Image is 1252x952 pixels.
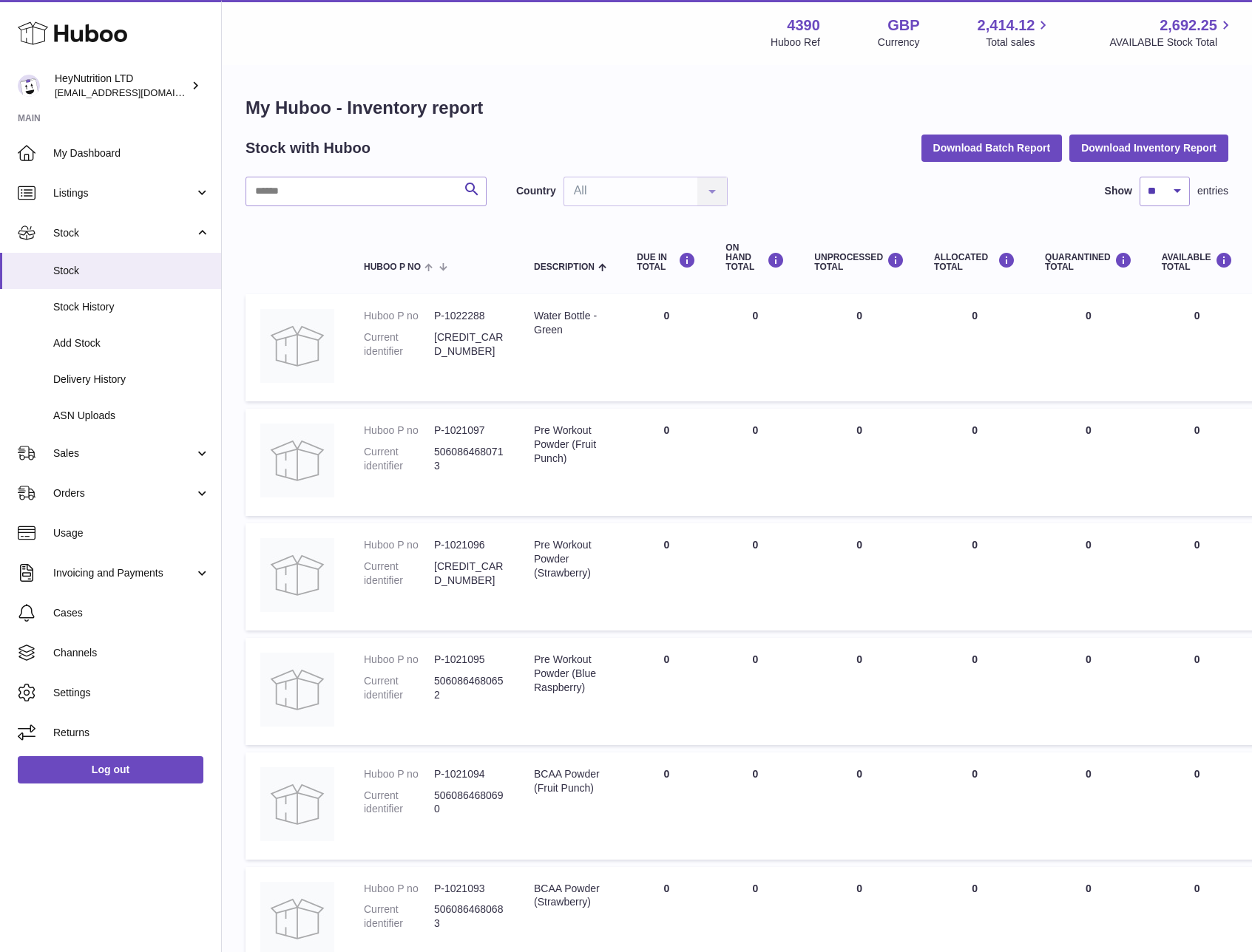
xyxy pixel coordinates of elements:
[53,446,194,460] span: Sales
[534,653,607,695] div: Pre Workout Powder (Blue Raspberry)
[711,294,799,401] td: 0
[53,146,210,160] span: My Dashboard
[364,882,434,896] dt: Huboo P no
[364,902,434,931] dt: Current identifier
[53,526,210,540] span: Usage
[53,264,210,278] span: Stock
[364,424,434,438] dt: Huboo P no
[434,424,504,438] dd: P-1021097
[364,674,434,702] dt: Current identifier
[799,294,919,401] td: 0
[434,674,504,702] dd: 5060864680652
[1086,883,1092,894] span: 0
[637,252,696,272] div: DUE IN TOTAL
[771,35,820,50] div: Huboo Ref
[934,252,1015,272] div: ALLOCATED Total
[919,409,1030,516] td: 0
[53,606,210,620] span: Cases
[534,767,607,795] div: BCAA Powder (Fruit Punch)
[53,336,210,350] span: Add Stock
[246,96,1228,120] h1: My Huboo - Inventory report
[434,560,504,588] dd: [CREDIT_CARD_NUMBER]
[434,538,504,552] dd: P-1021096
[434,330,504,358] dd: [CREDIT_CARD_NUMBER]
[260,538,334,612] img: product image
[1147,638,1248,745] td: 0
[434,445,504,473] dd: 5060864680713
[814,252,904,272] div: UNPROCESSED Total
[364,309,434,323] dt: Huboo P no
[364,767,434,781] dt: Huboo P no
[622,523,711,630] td: 0
[1086,768,1092,780] span: 0
[534,262,595,272] span: Description
[921,135,1063,161] button: Download Batch Report
[711,638,799,745] td: 0
[364,262,421,272] span: Huboo P no
[1162,252,1233,272] div: AVAILABLE Total
[799,409,919,516] td: 0
[434,767,504,781] dd: P-1021094
[434,653,504,667] dd: P-1021095
[1147,294,1248,401] td: 0
[18,756,203,783] a: Log out
[534,538,607,580] div: Pre Workout Powder (Strawberry)
[1086,539,1092,551] span: 0
[1109,16,1234,50] a: 2,692.25 AVAILABLE Stock Total
[887,16,919,35] strong: GBP
[1105,184,1132,198] label: Show
[622,638,711,745] td: 0
[799,752,919,860] td: 0
[534,882,607,910] div: BCAA Powder (Strawberry)
[55,72,188,100] div: HeyNutrition LTD
[799,638,919,745] td: 0
[53,186,194,200] span: Listings
[55,86,217,98] span: [EMAIL_ADDRESS][DOMAIN_NAME]
[53,726,210,740] span: Returns
[260,309,334,383] img: product image
[364,445,434,473] dt: Current identifier
[878,35,920,50] div: Currency
[434,789,504,817] dd: 5060864680690
[53,566,194,580] span: Invoicing and Payments
[434,902,504,931] dd: 5060864680683
[260,767,334,841] img: product image
[260,653,334,727] img: product image
[622,294,711,401] td: 0
[364,560,434,588] dt: Current identifier
[622,409,711,516] td: 0
[53,486,194,500] span: Orders
[1160,16,1217,35] span: 2,692.25
[919,752,1030,860] td: 0
[978,16,1035,35] span: 2,414.12
[1147,523,1248,630] td: 0
[787,16,820,35] strong: 4390
[1147,752,1248,860] td: 0
[1147,409,1248,516] td: 0
[53,646,210,660] span: Channels
[18,75,40,97] img: info@heynutrition.com
[364,538,434,552] dt: Huboo P no
[434,882,504,896] dd: P-1021093
[711,523,799,630] td: 0
[919,294,1030,401] td: 0
[364,789,434,817] dt: Current identifier
[622,752,711,860] td: 0
[516,184,556,198] label: Country
[919,523,1030,630] td: 0
[246,138,370,158] h2: Stock with Huboo
[1086,653,1092,665] span: 0
[1109,35,1234,50] span: AVAILABLE Stock Total
[978,16,1052,50] a: 2,414.12 Total sales
[1069,135,1228,161] button: Download Inventory Report
[364,330,434,358] dt: Current identifier
[53,226,194,240] span: Stock
[725,243,785,273] div: ON HAND Total
[53,409,210,423] span: ASN Uploads
[534,309,607,337] div: Water Bottle - Green
[711,752,799,860] td: 0
[434,309,504,323] dd: P-1022288
[1086,424,1092,436] span: 0
[986,35,1052,50] span: Total sales
[364,653,434,667] dt: Huboo P no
